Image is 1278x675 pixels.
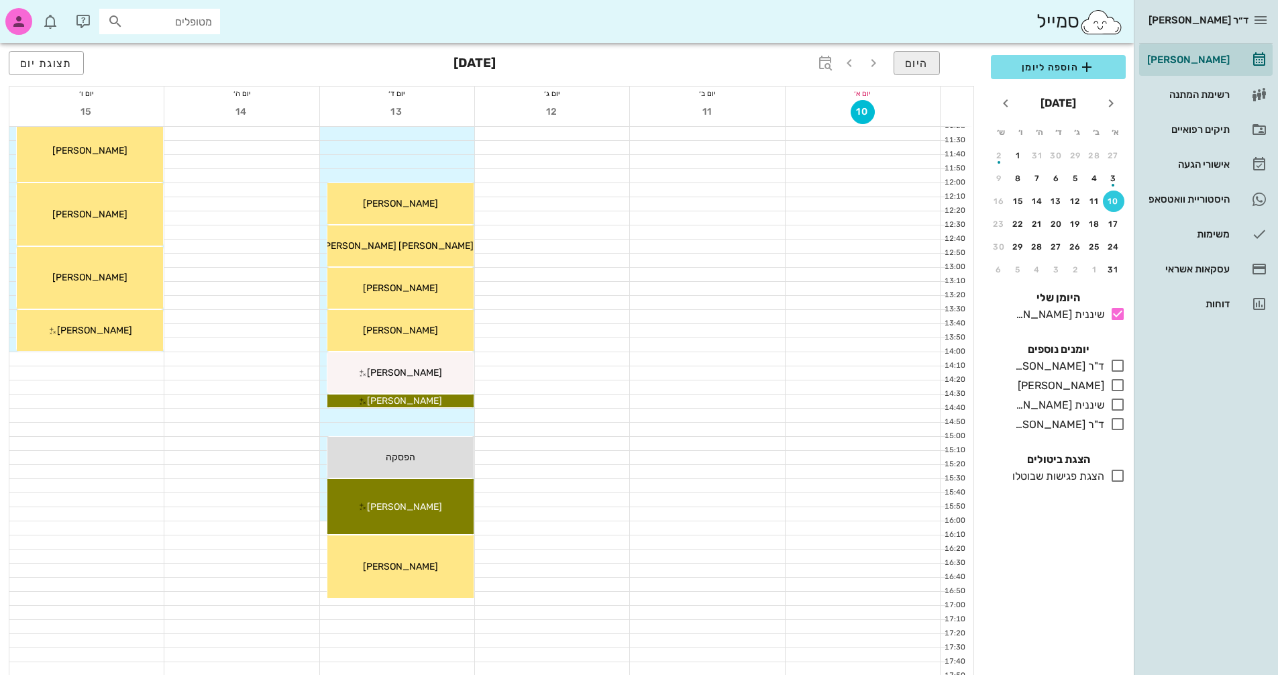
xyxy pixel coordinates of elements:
[1084,197,1106,206] div: 11
[1046,197,1067,206] div: 13
[941,572,968,583] div: 16:40
[994,91,1018,115] button: חודש הבא
[1065,213,1086,235] button: 19
[1103,242,1124,252] div: 24
[1139,218,1273,250] a: משימות
[851,100,875,124] button: 10
[1046,145,1067,166] button: 30
[363,282,438,294] span: [PERSON_NAME]
[988,145,1010,166] button: 2
[696,106,720,117] span: 11
[57,325,132,336] span: [PERSON_NAME]
[363,561,438,572] span: [PERSON_NAME]
[988,197,1010,206] div: 16
[941,614,968,625] div: 17:10
[1069,121,1086,144] th: ג׳
[1084,151,1106,160] div: 28
[1139,113,1273,146] a: תיקים רפואיים
[941,543,968,555] div: 16:20
[941,248,968,259] div: 12:50
[475,87,629,100] div: יום ג׳
[1046,265,1067,274] div: 3
[1026,151,1048,160] div: 31
[1046,191,1067,212] button: 13
[941,149,968,160] div: 11:40
[1103,197,1124,206] div: 10
[941,262,968,273] div: 13:00
[905,57,928,70] span: היום
[786,87,940,100] div: יום א׳
[988,151,1010,160] div: 2
[363,325,438,336] span: [PERSON_NAME]
[941,290,968,301] div: 13:20
[1103,213,1124,235] button: 17
[941,177,968,189] div: 12:00
[941,431,968,442] div: 15:00
[941,318,968,329] div: 13:40
[630,87,784,100] div: יום ב׳
[1084,242,1106,252] div: 25
[1026,213,1048,235] button: 21
[1103,145,1124,166] button: 27
[1144,194,1230,205] div: היסטוריית וואטסאפ
[230,106,254,117] span: 14
[988,174,1010,183] div: 9
[1103,236,1124,258] button: 24
[320,87,474,100] div: יום ד׳
[988,191,1010,212] button: 16
[941,600,968,611] div: 17:00
[941,219,968,231] div: 12:30
[40,11,48,19] span: תג
[1139,44,1273,76] a: [PERSON_NAME]
[1010,417,1104,433] div: ד"ר [PERSON_NAME]
[386,452,415,463] span: הפסקה
[1139,79,1273,111] a: רשימת המתנה
[1103,191,1124,212] button: 10
[1046,219,1067,229] div: 20
[1065,242,1086,252] div: 26
[941,487,968,499] div: 15:40
[1065,236,1086,258] button: 26
[540,106,564,117] span: 12
[941,445,968,456] div: 15:10
[1026,242,1048,252] div: 28
[1008,265,1029,274] div: 5
[1084,168,1106,189] button: 4
[1079,9,1123,36] img: SmileCloud logo
[321,240,474,252] span: [PERSON_NAME] [PERSON_NAME]
[1144,89,1230,100] div: רשימת המתנה
[941,515,968,527] div: 16:00
[52,272,127,283] span: [PERSON_NAME]
[941,332,968,344] div: 13:50
[9,87,164,100] div: יום ו׳
[988,265,1010,274] div: 6
[1008,219,1029,229] div: 22
[988,259,1010,280] button: 6
[941,656,968,668] div: 17:40
[1139,253,1273,285] a: עסקאות אשראי
[1103,174,1124,183] div: 3
[1035,90,1081,117] button: [DATE]
[1139,183,1273,215] a: תגהיסטוריית וואטסאפ
[1144,264,1230,274] div: עסקאות אשראי
[1010,397,1104,413] div: שיננית [PERSON_NAME]
[1103,259,1124,280] button: 31
[367,501,442,513] span: [PERSON_NAME]
[1065,219,1086,229] div: 19
[988,236,1010,258] button: 30
[1084,191,1106,212] button: 11
[1144,299,1230,309] div: דוחות
[1084,213,1106,235] button: 18
[941,276,968,287] div: 13:10
[1087,121,1105,144] th: ב׳
[1026,145,1048,166] button: 31
[941,459,968,470] div: 15:20
[1026,168,1048,189] button: 7
[1046,259,1067,280] button: 3
[988,219,1010,229] div: 23
[367,367,442,378] span: [PERSON_NAME]
[1065,151,1086,160] div: 29
[1008,168,1029,189] button: 8
[1026,236,1048,258] button: 28
[1065,174,1086,183] div: 5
